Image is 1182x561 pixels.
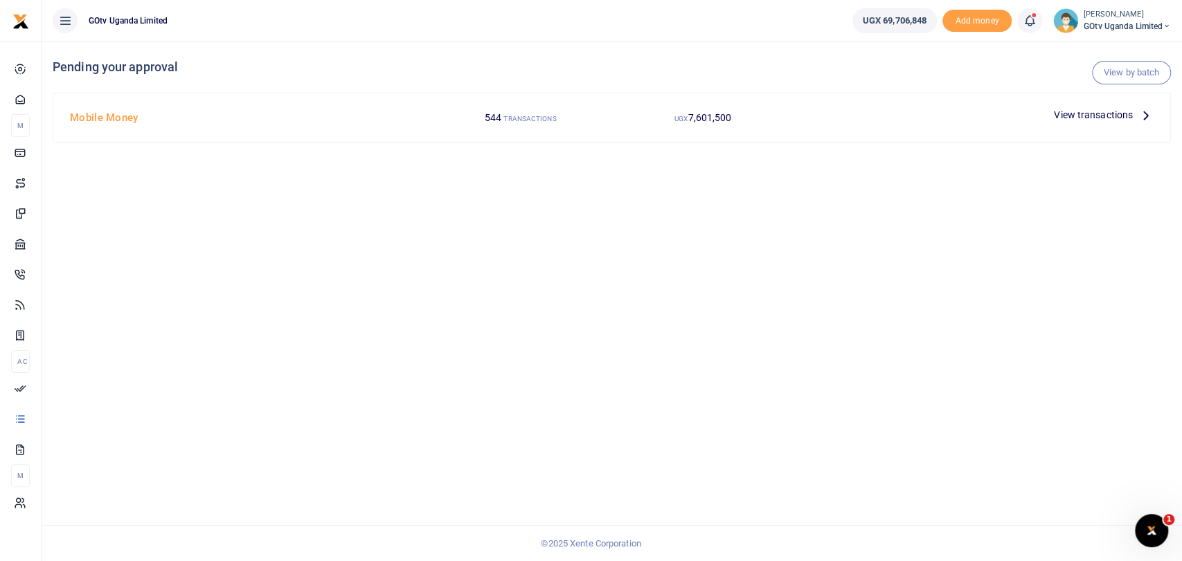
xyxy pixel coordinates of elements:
[1135,514,1168,547] iframe: Intercom live chat
[1163,514,1174,525] span: 1
[674,115,688,122] small: UGX
[852,8,937,33] a: UGX 69,706,848
[503,115,556,122] small: TRANSACTIONS
[1092,61,1171,84] a: View by batch
[688,112,731,123] span: 7,601,500
[11,464,30,487] li: M
[83,15,173,27] span: GOtv Uganda Limited
[12,13,29,30] img: logo-small
[942,10,1012,33] li: Toup your wallet
[485,112,501,123] span: 544
[847,8,942,33] li: Wallet ballance
[863,14,926,28] span: UGX 69,706,848
[1054,107,1133,122] span: View transactions
[12,15,29,26] a: logo-small logo-large logo-large
[1084,9,1171,21] small: [PERSON_NAME]
[11,350,30,373] li: Ac
[1053,8,1078,33] img: profile-user
[1084,20,1171,33] span: GOtv Uganda Limited
[942,10,1012,33] span: Add money
[53,59,1171,75] h4: Pending your approval
[70,110,424,125] h4: Mobile Money
[1053,8,1171,33] a: profile-user [PERSON_NAME] GOtv Uganda Limited
[11,114,30,137] li: M
[942,15,1012,25] a: Add money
